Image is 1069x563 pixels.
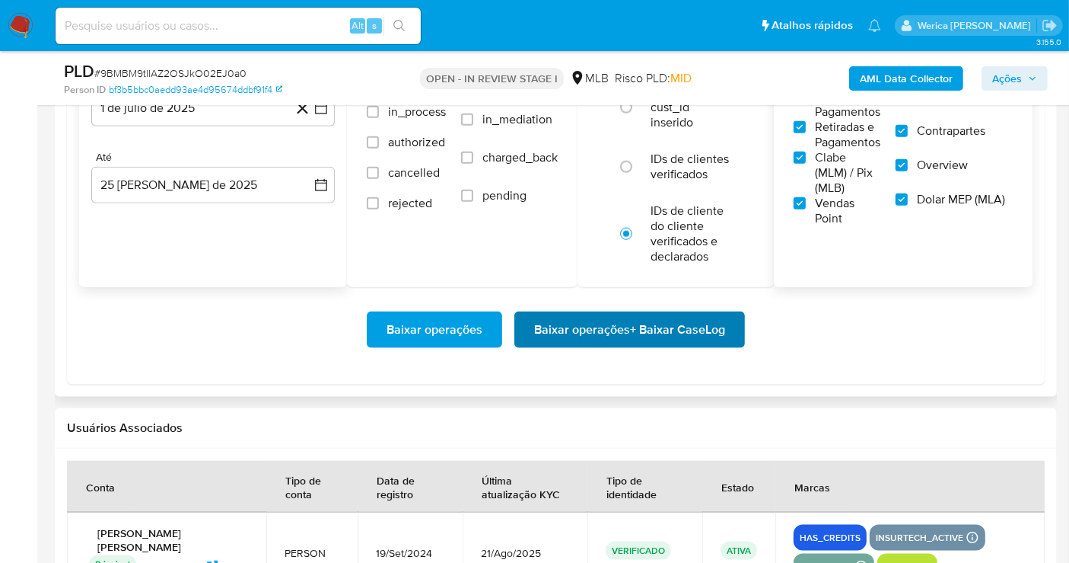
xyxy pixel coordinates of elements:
[918,18,1036,33] p: werica.jgaldencio@mercadolivre.com
[94,66,247,81] span: # 9BMBM9tllAZ2OSJkO02EJ0a0
[383,15,415,37] button: search-icon
[64,83,106,97] b: Person ID
[868,19,881,32] a: Notificações
[992,66,1022,91] span: Ações
[56,16,421,36] input: Pesquise usuários ou casos...
[670,69,692,87] span: MID
[772,18,853,34] span: Atalhos rápidos
[420,68,564,89] p: OPEN - IN REVIEW STAGE I
[109,83,282,97] a: bf3b5bbc0aedd93ae4d95674ddbf91f4
[1036,36,1061,48] span: 3.155.0
[982,66,1048,91] button: Ações
[615,70,692,87] span: Risco PLD:
[860,66,953,91] b: AML Data Collector
[570,70,609,87] div: MLB
[352,18,364,33] span: Alt
[64,59,94,83] b: PLD
[849,66,963,91] button: AML Data Collector
[1042,18,1058,34] a: Sair
[67,421,1045,436] h2: Usuários Associados
[372,18,377,33] span: s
